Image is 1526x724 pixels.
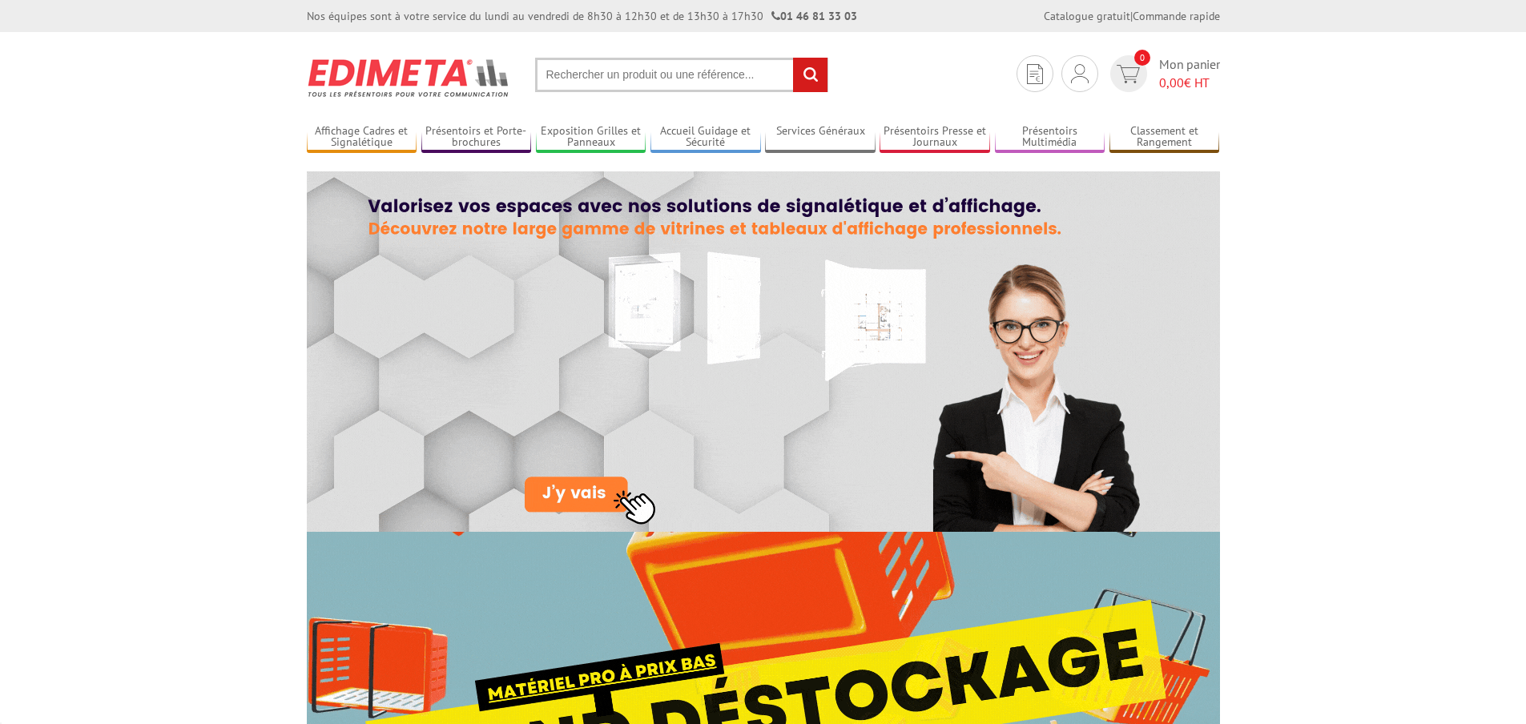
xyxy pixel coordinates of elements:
[1159,55,1220,92] span: Mon panier
[1044,8,1220,24] div: |
[307,48,511,107] img: Présentoir, panneau, stand - Edimeta - PLV, affichage, mobilier bureau, entreprise
[1134,50,1150,66] span: 0
[307,124,417,151] a: Affichage Cadres et Signalétique
[995,124,1105,151] a: Présentoirs Multimédia
[535,58,828,92] input: Rechercher un produit ou une référence...
[771,9,857,23] strong: 01 46 81 33 03
[536,124,646,151] a: Exposition Grilles et Panneaux
[1106,55,1220,92] a: devis rapide 0 Mon panier 0,00€ HT
[880,124,990,151] a: Présentoirs Presse et Journaux
[1027,64,1043,84] img: devis rapide
[1109,124,1220,151] a: Classement et Rangement
[650,124,761,151] a: Accueil Guidage et Sécurité
[1117,65,1140,83] img: devis rapide
[1133,9,1220,23] a: Commande rapide
[1071,64,1089,83] img: devis rapide
[1159,74,1184,90] span: 0,00
[421,124,532,151] a: Présentoirs et Porte-brochures
[1159,74,1220,92] span: € HT
[793,58,827,92] input: rechercher
[765,124,876,151] a: Services Généraux
[307,8,857,24] div: Nos équipes sont à votre service du lundi au vendredi de 8h30 à 12h30 et de 13h30 à 17h30
[1044,9,1130,23] a: Catalogue gratuit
